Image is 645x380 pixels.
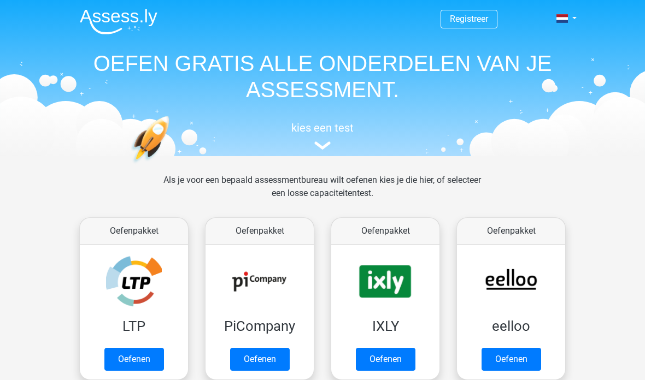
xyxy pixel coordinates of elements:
a: Oefenen [482,348,541,371]
div: Als je voor een bepaald assessmentbureau wilt oefenen kies je die hier, of selecteer een losse ca... [155,174,490,213]
a: Registreer [450,14,488,24]
a: Oefenen [356,348,415,371]
h1: OEFEN GRATIS ALLE ONDERDELEN VAN JE ASSESSMENT. [71,50,574,103]
img: oefenen [131,116,212,215]
a: Oefenen [230,348,290,371]
h5: kies een test [71,121,574,134]
a: Oefenen [104,348,164,371]
img: assessment [314,141,331,150]
img: Assessly [80,9,157,34]
a: kies een test [71,121,574,150]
